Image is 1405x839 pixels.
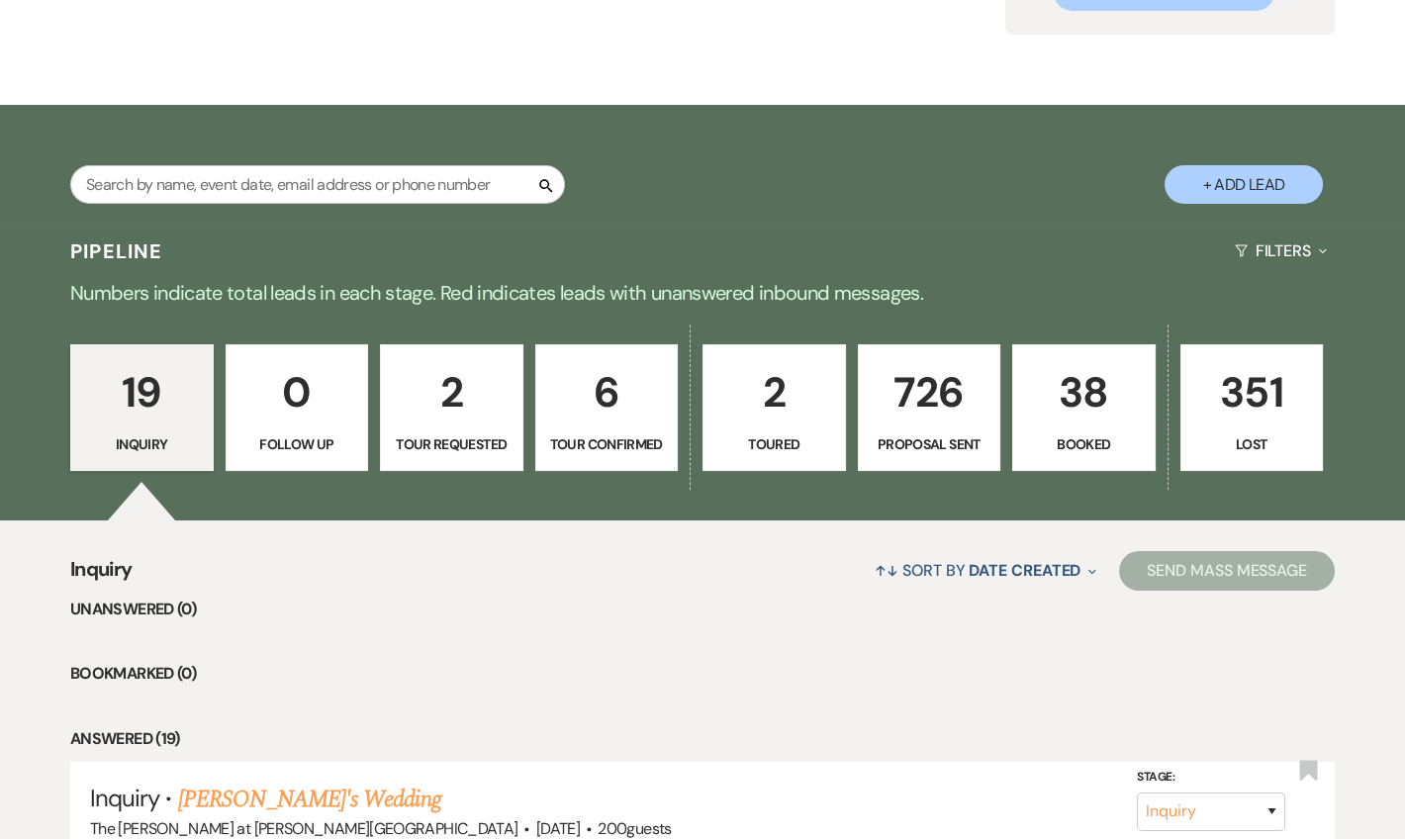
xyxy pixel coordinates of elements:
[70,661,1335,687] li: Bookmarked (0)
[598,818,671,839] span: 200 guests
[1227,225,1335,277] button: Filters
[1012,344,1156,471] a: 38Booked
[238,359,356,425] p: 0
[393,359,511,425] p: 2
[70,344,214,471] a: 19Inquiry
[1165,165,1323,204] button: + Add Lead
[1193,433,1311,455] p: Lost
[1137,767,1285,789] label: Stage:
[83,433,201,455] p: Inquiry
[178,782,441,817] a: [PERSON_NAME]'s Wedding
[90,783,159,813] span: Inquiry
[548,359,666,425] p: 6
[226,344,369,471] a: 0Follow Up
[548,433,666,455] p: Tour Confirmed
[238,433,356,455] p: Follow Up
[1025,433,1143,455] p: Booked
[871,433,988,455] p: Proposal Sent
[90,818,517,839] span: The [PERSON_NAME] at [PERSON_NAME][GEOGRAPHIC_DATA]
[715,433,833,455] p: Toured
[1025,359,1143,425] p: 38
[70,237,163,265] h3: Pipeline
[867,544,1104,597] button: Sort By Date Created
[875,560,898,581] span: ↑↓
[70,554,133,597] span: Inquiry
[1180,344,1324,471] a: 351Lost
[70,726,1335,752] li: Answered (19)
[70,597,1335,622] li: Unanswered (0)
[871,359,988,425] p: 726
[702,344,846,471] a: 2Toured
[858,344,1001,471] a: 726Proposal Sent
[1193,359,1311,425] p: 351
[393,433,511,455] p: Tour Requested
[1119,551,1335,591] button: Send Mass Message
[380,344,523,471] a: 2Tour Requested
[715,359,833,425] p: 2
[536,818,580,839] span: [DATE]
[70,165,565,204] input: Search by name, event date, email address or phone number
[535,344,679,471] a: 6Tour Confirmed
[83,359,201,425] p: 19
[969,560,1080,581] span: Date Created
